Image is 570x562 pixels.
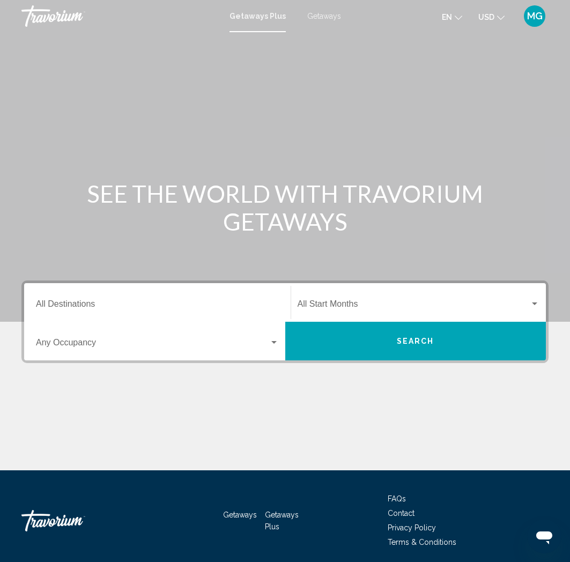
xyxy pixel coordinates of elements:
[265,511,299,531] a: Getaways Plus
[21,5,219,27] a: Travorium
[388,509,414,517] a: Contact
[478,13,494,21] span: USD
[388,538,456,546] a: Terms & Conditions
[230,12,286,20] a: Getaways Plus
[388,494,406,503] a: FAQs
[388,523,436,532] a: Privacy Policy
[478,9,505,25] button: Change currency
[442,9,462,25] button: Change language
[21,505,129,537] a: Travorium
[307,12,341,20] a: Getaways
[223,511,257,519] a: Getaways
[527,519,561,553] iframe: Bouton de lancement de la fenêtre de messagerie
[24,283,546,360] div: Search widget
[397,337,434,346] span: Search
[527,11,543,21] span: MG
[521,5,549,27] button: User Menu
[84,180,486,235] h1: SEE THE WORLD WITH TRAVORIUM GETAWAYS
[285,322,546,360] button: Search
[442,13,452,21] span: en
